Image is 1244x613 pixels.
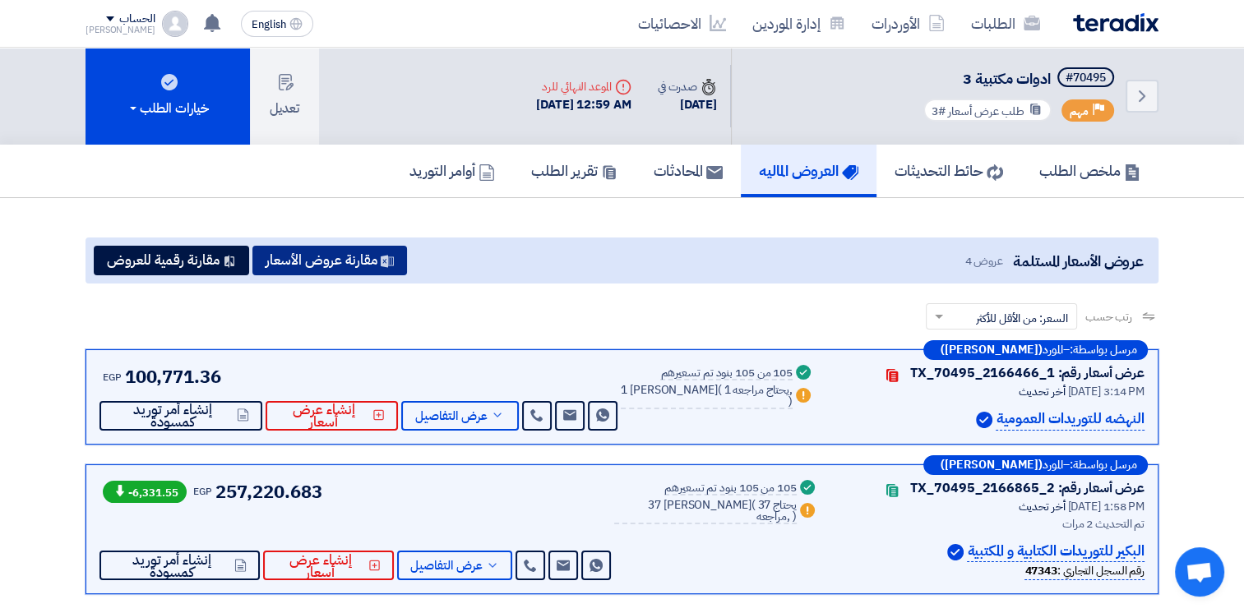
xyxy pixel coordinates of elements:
[621,385,793,409] div: 1 [PERSON_NAME]
[941,459,1043,471] b: ([PERSON_NAME])
[415,410,488,422] span: عرض التفاصيل
[1043,459,1063,471] span: المورد
[513,145,636,197] a: تقرير الطلب
[86,48,250,145] button: خيارات الطلب
[923,340,1148,360] div: –
[193,484,212,499] span: EGP
[127,99,209,118] div: خيارات الطلب
[1085,308,1132,325] span: رتب حسب
[103,481,187,503] span: -6,331.55
[94,246,249,275] button: مقارنة رقمية للعروض
[1067,383,1145,400] span: [DATE] 3:14 PM
[252,246,407,275] button: مقارنة عروض الأسعار
[162,11,188,37] img: profile_test.png
[1018,383,1065,400] span: أخر تحديث
[531,161,617,180] h5: تقرير الطلب
[759,161,858,180] h5: العروض الماليه
[910,478,1145,498] div: عرض أسعار رقم: TX_70495_2166865_2
[724,381,793,399] span: 1 يحتاج مراجعه,
[536,78,631,95] div: الموعد النهائي للرد
[976,310,1068,327] span: السعر: من الأقل للأكثر
[113,403,234,428] span: إنشاء أمر توريد كمسودة
[263,551,393,580] button: إنشاء عرض أسعار
[932,103,946,120] span: #3
[947,544,964,560] img: Verified Account
[967,541,1145,563] p: البكير للتوريدات الكتابية و المكتبية
[266,401,398,431] button: إنشاء عرض أسعار
[718,381,722,399] span: (
[1175,547,1224,597] a: Open chat
[125,363,221,390] span: 100,771.36
[119,12,155,26] div: الحساب
[958,4,1053,43] a: الطلبات
[536,95,631,114] div: [DATE] 12:59 AM
[788,393,793,410] span: )
[1073,13,1158,32] img: Teradix logo
[858,4,958,43] a: الأوردرات
[391,145,513,197] a: أوامر التوريد
[103,370,122,385] span: EGP
[976,412,992,428] img: Verified Account
[741,145,876,197] a: العروض الماليه
[241,11,313,37] button: English
[910,363,1145,383] div: عرض أسعار رقم: TX_70495_2166466_1
[1018,498,1065,515] span: أخر تحديث
[664,482,797,495] div: 105 من 105 بنود تم تسعيرهم
[279,403,369,428] span: إنشاء عرض أسعار
[948,103,1024,120] span: طلب عرض أسعار
[739,4,858,43] a: إدارة الموردين
[654,161,723,180] h5: المحادثات
[941,344,1043,356] b: ([PERSON_NAME])
[660,367,793,380] div: 105 من 105 بنود تم تسعيرهم
[636,145,741,197] a: المحادثات
[1024,562,1145,580] div: رقم السجل التجاري :
[250,48,319,145] button: تعديل
[963,67,1051,90] span: ادوات مكتبية 3
[276,554,365,578] span: إنشاء عرض أسعار
[876,145,1021,197] a: حائط التحديثات
[99,401,262,431] button: إنشاء أمر توريد كمسودة
[1070,459,1137,471] span: مرسل بواسطة:
[1070,104,1089,119] span: مهم
[1013,250,1144,272] span: عروض الأسعار المستلمة
[86,25,155,35] div: [PERSON_NAME]
[1066,72,1106,84] div: #70495
[838,515,1145,532] div: تم التحديث 2 مرات
[964,252,1002,270] span: عروض 4
[1039,161,1140,180] h5: ملخص الطلب
[252,19,286,30] span: English
[410,560,483,572] span: عرض التفاصيل
[996,408,1145,431] p: النهضه للتوريدات العمومية
[625,4,739,43] a: الاحصائيات
[793,508,797,525] span: )
[920,67,1117,90] h5: ادوات مكتبية 3
[409,161,495,180] h5: أوامر التوريد
[1067,498,1145,515] span: [DATE] 1:58 PM
[113,554,231,578] span: إنشاء أمر توريد كمسودة
[99,551,260,580] button: إنشاء أمر توريد كمسودة
[1024,562,1057,579] b: 47343
[1070,344,1137,356] span: مرسل بواسطة:
[751,496,756,514] span: (
[401,401,519,431] button: عرض التفاصيل
[397,551,513,580] button: عرض التفاصيل
[215,478,322,505] span: 257,220.683
[923,455,1148,475] div: –
[614,500,796,524] div: 37 [PERSON_NAME]
[658,95,717,114] div: [DATE]
[756,496,796,525] span: 37 يحتاج مراجعه,
[895,161,1003,180] h5: حائط التحديثات
[658,78,717,95] div: صدرت في
[1043,344,1063,356] span: المورد
[1021,145,1158,197] a: ملخص الطلب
